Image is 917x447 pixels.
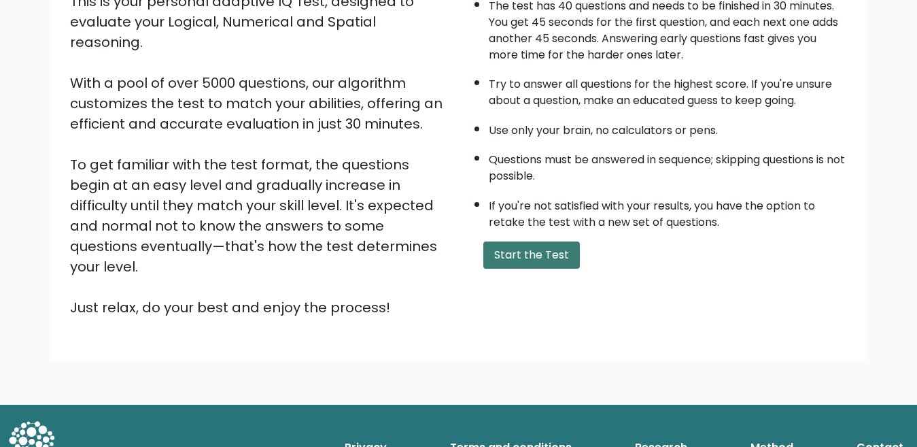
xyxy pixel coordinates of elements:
li: Questions must be answered in sequence; skipping questions is not possible. [489,145,848,184]
li: If you're not satisfied with your results, you have the option to retake the test with a new set ... [489,191,848,231]
li: Use only your brain, no calculators or pens. [489,116,848,139]
button: Start the Test [483,242,580,269]
li: Try to answer all questions for the highest score. If you're unsure about a question, make an edu... [489,69,848,109]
